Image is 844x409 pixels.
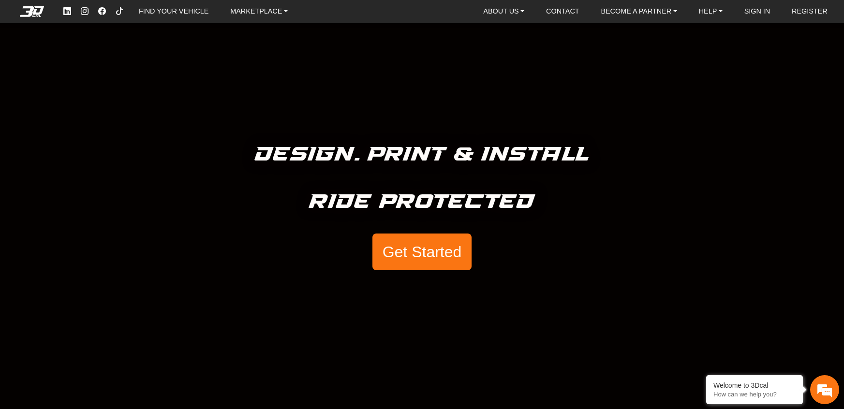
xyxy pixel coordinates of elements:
[309,186,535,218] h5: Ride Protected
[713,381,796,389] div: Welcome to 3Dcal
[597,4,681,19] a: BECOME A PARTNER
[740,4,774,19] a: SIGN IN
[255,139,589,171] h5: Design. Print & Install
[135,4,212,19] a: FIND YOUR VEHICLE
[226,4,292,19] a: MARKETPLACE
[372,234,471,270] button: Get Started
[788,4,831,19] a: REGISTER
[695,4,726,19] a: HELP
[479,4,528,19] a: ABOUT US
[542,4,583,19] a: CONTACT
[713,391,796,398] p: How can we help you?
